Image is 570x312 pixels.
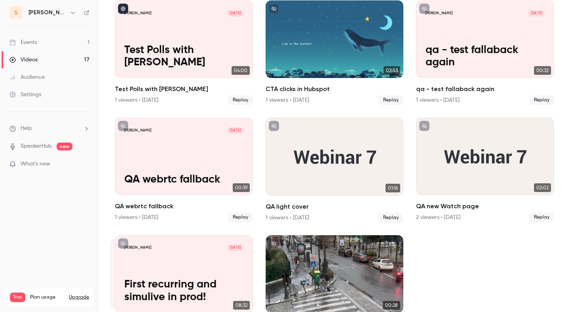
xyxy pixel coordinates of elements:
p: QA webrtc fallback [124,173,244,186]
span: [DATE] [227,244,243,251]
a: 02:02QA new Watch page2 viewers • [DATE]Replay [416,118,554,222]
h6: [PERSON_NAME] [28,9,66,17]
span: Plan usage [30,294,64,301]
li: Test Polls with Kanta [115,0,253,105]
span: 01:16 [386,184,400,192]
div: Audience [9,73,45,81]
p: [PERSON_NAME] [124,11,151,16]
span: Replay [529,213,554,222]
li: QA new Watch page [416,118,554,222]
span: 00:32 [534,66,551,75]
span: s [14,9,18,17]
span: 02:53 [384,66,400,75]
h2: QA light cover [266,202,404,211]
span: 08:32 [233,301,250,310]
a: SpeakerHub [21,142,52,150]
button: unpublished [269,4,279,14]
a: 02:53CTA clicks in Hubspot1 viewers • [DATE]Replay [266,0,404,105]
button: Upgrade [69,294,89,301]
span: [DATE] [227,10,243,17]
div: 2 viewers • [DATE] [416,213,460,221]
p: First recurring and simulive in prod! [124,278,244,303]
button: unpublished [269,121,279,131]
div: Settings [9,91,41,99]
div: 1 viewers • [DATE] [266,96,309,104]
span: new [57,143,72,150]
div: 1 viewers • [DATE] [115,213,158,221]
button: published [118,4,128,14]
span: Trial [10,293,25,302]
a: 01:16QA light cover1 viewers • [DATE]Replay [266,118,404,222]
li: CTA clicks in Hubspot [266,0,404,105]
span: [DATE] [227,127,243,134]
li: qa - test fallaback again [416,0,554,105]
span: Replay [228,95,253,105]
h2: CTA clicks in Hubspot [266,84,404,94]
p: [PERSON_NAME] [426,11,452,16]
div: 1 viewers • [DATE] [416,96,460,104]
p: Test Polls with [PERSON_NAME] [124,44,244,69]
a: [PERSON_NAME][DATE]Test Polls with [PERSON_NAME]04:00Test Polls with [PERSON_NAME]1 viewers • [DA... [115,0,253,105]
span: 04:00 [232,66,250,75]
div: Events [9,38,37,46]
h2: Test Polls with [PERSON_NAME] [115,84,253,94]
p: qa - test fallaback again [426,44,545,69]
div: 1 viewers • [DATE] [266,214,309,222]
button: unpublished [269,238,279,249]
li: QA webrtc fallback [115,118,253,222]
a: [PERSON_NAME][DATE]QA webrtc fallback00:39QA webrtc fallback1 viewers • [DATE]Replay [115,118,253,222]
span: What's new [21,160,50,168]
p: [PERSON_NAME] [124,128,151,133]
span: Replay [228,213,253,222]
button: unpublished [419,4,429,14]
span: 02:02 [534,183,551,192]
div: Videos [9,56,38,64]
h2: qa - test fallaback again [416,84,554,94]
a: [PERSON_NAME][DATE]qa - test fallaback again00:32qa - test fallaback again1 viewers • [DATE]Replay [416,0,554,105]
p: [PERSON_NAME] [124,245,151,250]
h2: QA webrtc fallback [115,202,253,211]
button: unpublished [118,238,128,249]
span: Help [21,124,32,133]
iframe: Noticeable Trigger [80,161,89,168]
span: 00:28 [383,301,400,310]
span: Replay [378,95,403,105]
li: QA light cover [266,118,404,222]
span: Replay [378,213,403,223]
span: [DATE] [528,10,545,17]
span: Replay [529,95,554,105]
div: 1 viewers • [DATE] [115,96,158,104]
button: unpublished [118,121,128,131]
h2: QA new Watch page [416,202,554,211]
li: help-dropdown-opener [9,124,89,133]
button: unpublished [419,121,429,131]
span: 00:39 [233,183,250,192]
